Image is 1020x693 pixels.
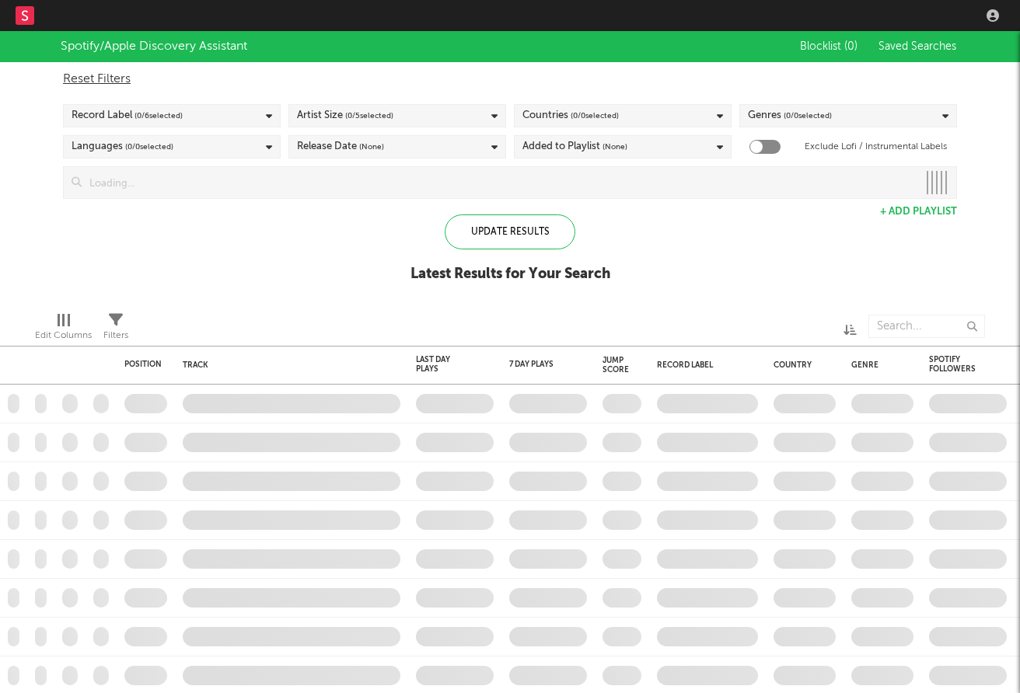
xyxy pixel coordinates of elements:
div: Reset Filters [63,70,957,89]
div: Release Date [297,138,384,156]
span: ( 0 / 6 selected) [134,106,183,125]
button: + Add Playlist [880,207,957,217]
div: Filters [103,326,128,345]
span: ( 0 / 5 selected) [345,106,393,125]
div: Track [183,360,393,370]
div: Languages [72,138,173,156]
div: Spotify Followers [929,355,983,374]
div: Update Results [445,214,575,249]
div: Record Label [657,360,750,370]
div: Genres [748,106,832,125]
input: Loading... [82,167,917,198]
div: Edit Columns [35,326,92,345]
input: Search... [868,315,985,338]
span: ( 0 / 0 selected) [571,106,619,125]
span: Blocklist [800,41,858,52]
div: Filters [103,307,128,352]
label: Exclude Lofi / Instrumental Labels [805,138,947,156]
div: Genre [851,360,906,370]
div: Record Label [72,106,183,125]
div: Position [124,360,162,369]
span: ( 0 ) [844,41,858,52]
div: Spotify/Apple Discovery Assistant [61,37,247,56]
span: ( 0 / 0 selected) [125,138,173,156]
div: 7 Day Plays [509,360,564,369]
span: (None) [603,138,627,156]
span: Saved Searches [879,41,959,52]
span: ( 0 / 0 selected) [784,106,832,125]
div: Edit Columns [35,307,92,352]
div: Added to Playlist [522,138,627,156]
div: Jump Score [603,356,629,374]
span: (None) [359,138,384,156]
button: Saved Searches [874,40,959,53]
div: Countries [522,106,619,125]
div: Latest Results for Your Search [410,265,610,284]
div: Last Day Plays [416,355,470,374]
div: Country [774,360,828,370]
div: Artist Size [297,106,393,125]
